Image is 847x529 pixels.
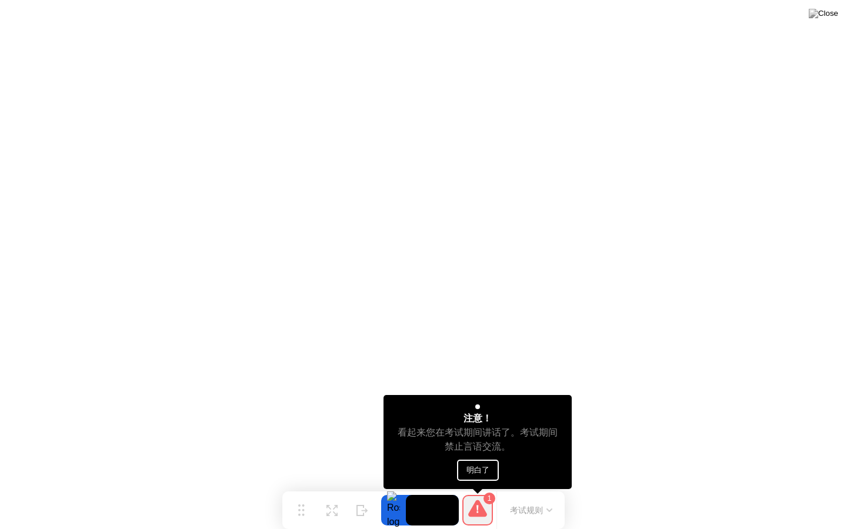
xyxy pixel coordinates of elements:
div: 看起来您在考试期间讲话了。考试期间禁止言语交流。 [394,426,562,454]
div: 注意！ [463,411,492,426]
img: Close [809,9,838,18]
button: 明白了 [457,460,499,481]
button: 考试规则 [506,504,556,517]
div: 1 [483,493,495,504]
